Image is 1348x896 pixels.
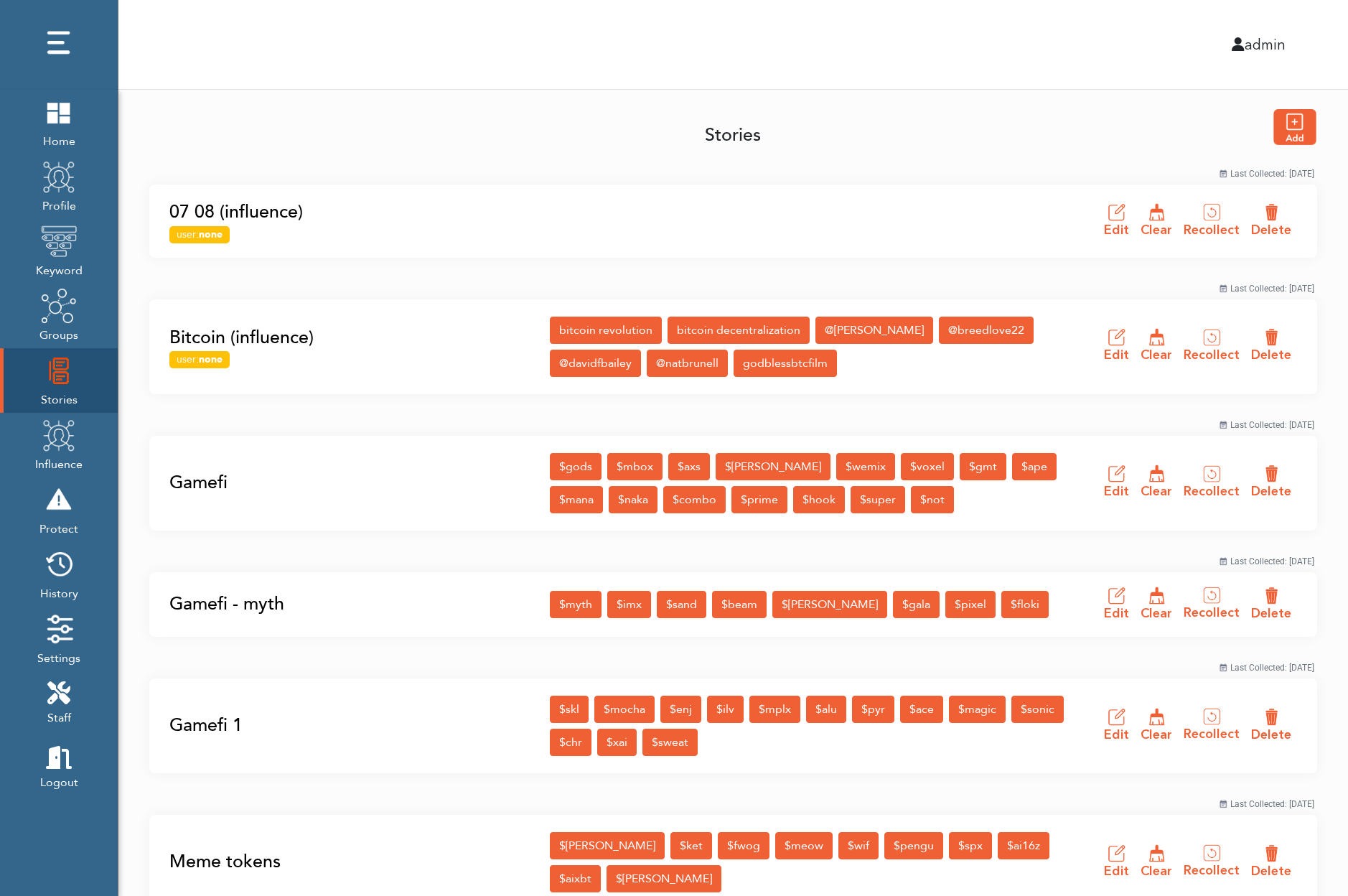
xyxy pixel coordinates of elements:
a: Delete [1245,844,1297,880]
img: history.png [41,546,77,582]
span: Recollect [1184,726,1240,742]
img: clear.png [1148,328,1166,346]
a: Recollect [1178,587,1245,622]
span: Influence [35,453,83,473]
button: $meow [775,832,833,859]
a: Meme tokens [169,849,541,876]
button: $mplx [749,696,800,723]
button: $ai16z [998,832,1049,859]
span: Edit [1104,605,1129,621]
span: Delete [1251,483,1291,499]
span: Clear [1141,222,1172,238]
button: $chr [550,729,591,756]
button: $[PERSON_NAME] [772,591,887,618]
a: Clear [1135,328,1178,364]
span: Delete [1251,347,1291,363]
span: Delete [1251,727,1291,742]
a: Edit [1098,708,1135,744]
button: $fwog [718,832,769,859]
a: Gamefi [169,470,541,497]
button: $voxel [901,453,954,480]
img: recollect.png [1203,844,1221,862]
button: $super [851,486,905,513]
span: History [40,582,78,602]
button: $imx [607,591,651,618]
img: clear.png [1148,708,1166,726]
span: Last Collected: [DATE] [1230,556,1314,566]
a: Edit [1098,844,1135,880]
img: home.png [41,94,77,130]
button: $sand [657,591,706,618]
button: $gods [550,453,602,480]
img: edit.png [1108,465,1125,482]
a: Delete [1245,465,1297,500]
button: $gmt [960,453,1006,480]
button: $wif [838,832,879,859]
span: Groups [39,324,78,344]
button: $myth [550,591,602,618]
button: $enj [660,696,701,723]
span: Stories [41,388,78,409]
span: Last Collected: [DATE] [1230,169,1314,179]
span: Profile [41,195,77,215]
button: $gala [893,591,940,618]
span: Recollect [1184,605,1240,620]
span: Last Collected: [DATE] [1230,284,1314,294]
img: recollect.png [1203,587,1221,605]
div: admin [702,34,1296,55]
span: Delete [1251,863,1291,879]
a: Clear [1135,203,1178,239]
button: bitcoin decentralization [668,317,810,344]
img: edit.png [1108,328,1125,346]
span: Last Collected: [DATE] [1230,663,1314,673]
span: Logout [40,771,78,791]
img: add_btn.png [1273,109,1316,145]
button: $pengu [884,832,943,859]
button: $alu [806,696,846,723]
img: clear.png [1148,844,1166,862]
button: $[PERSON_NAME] [550,832,665,859]
button: $pixel [945,591,996,618]
span: Recollect [1184,347,1240,363]
button: $beam [712,591,767,618]
span: Edit [1104,863,1129,879]
span: Keyword [36,259,83,279]
button: $mocha [594,696,655,723]
button: $not [911,486,954,513]
img: delete.png [1263,844,1281,862]
a: Recollect [1178,329,1245,365]
span: Last Collected: [DATE] [1230,799,1314,809]
a: Clear [1135,844,1178,880]
button: $mbox [607,453,663,480]
img: calendar.png [1219,169,1227,178]
img: risk.png [41,482,77,518]
img: delete.png [1263,465,1281,482]
a: Delete [1245,708,1297,744]
button: $ace [900,696,943,723]
a: 07 08 (influence) [169,199,541,226]
img: edit.png [1108,708,1125,726]
button: bitcoin revolution [550,317,662,344]
a: Delete [1245,203,1297,239]
button: @[PERSON_NAME] [815,317,933,344]
button: godblessbtcfilm [734,350,837,377]
a: Recollect [1178,708,1245,744]
img: edit.png [1108,587,1125,605]
img: delete.png [1263,708,1281,726]
img: recollect.png [1203,329,1221,347]
img: calendar.png [1219,663,1227,672]
button: $ilv [707,696,744,723]
span: Last Collected: [DATE] [1230,420,1314,430]
a: Delete [1245,587,1297,622]
a: Clear [1135,465,1178,500]
button: $magic [949,696,1006,723]
a: Edit [1098,203,1135,239]
img: calendar.png [1219,421,1227,429]
span: user: [177,353,199,366]
button: $ape [1012,453,1057,480]
img: calendar.png [1219,800,1227,808]
img: edit.png [1108,844,1125,862]
button: $axs [668,453,710,480]
img: keyword.png [41,223,77,259]
span: Edit [1104,727,1129,742]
